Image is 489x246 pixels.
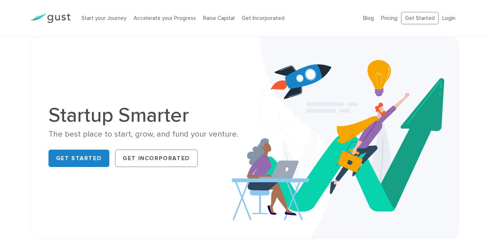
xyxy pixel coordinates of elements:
[203,15,235,21] a: Raise Capital
[442,15,455,21] a: Login
[49,150,110,167] a: Get Started
[363,15,374,21] a: Blog
[242,15,284,21] a: Get Incorporated
[401,12,439,25] a: Get Started
[30,13,71,23] img: Gust Logo
[115,150,198,167] a: Get Incorporated
[232,37,459,238] img: Startup Smarter Hero
[81,15,126,21] a: Start your Journey
[381,15,397,21] a: Pricing
[134,15,196,21] a: Accelerate your Progress
[49,129,239,139] div: The best place to start, grow, and fund your venture.
[49,105,239,125] h1: Startup Smarter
